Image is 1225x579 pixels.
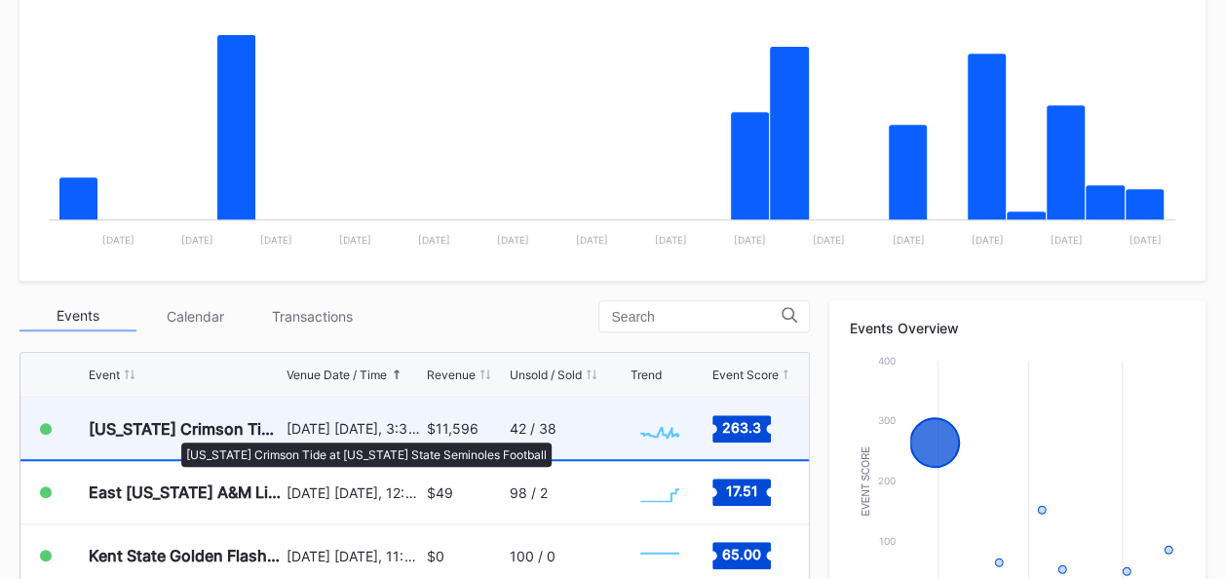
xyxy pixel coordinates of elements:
[861,445,871,516] text: Event Score
[849,320,1186,336] div: Events Overview
[1050,234,1082,246] text: [DATE]
[89,482,282,502] div: East [US_STATE] A&M Lions at [US_STATE] State Seminoles Football
[136,301,253,331] div: Calendar
[813,234,845,246] text: [DATE]
[722,418,761,435] text: 263.3
[576,234,608,246] text: [DATE]
[510,484,548,501] div: 98 / 2
[287,548,422,564] div: [DATE] [DATE], 11:59PM
[722,546,761,562] text: 65.00
[726,482,758,499] text: 17.51
[418,234,450,246] text: [DATE]
[712,367,779,382] div: Event Score
[734,234,766,246] text: [DATE]
[497,234,529,246] text: [DATE]
[287,484,422,501] div: [DATE] [DATE], 12:00PM
[631,367,662,382] div: Trend
[878,475,896,486] text: 200
[427,367,476,382] div: Revenue
[427,484,453,501] div: $49
[631,468,689,517] svg: Chart title
[878,355,896,367] text: 400
[89,419,282,439] div: [US_STATE] Crimson Tide at [US_STATE] State Seminoles Football
[971,234,1003,246] text: [DATE]
[253,301,370,331] div: Transactions
[260,234,292,246] text: [DATE]
[510,420,556,437] div: 42 / 38
[510,367,582,382] div: Unsold / Sold
[879,535,896,547] text: 100
[287,367,387,382] div: Venue Date / Time
[631,405,689,453] svg: Chart title
[19,301,136,331] div: Events
[89,546,282,565] div: Kent State Golden Flashes at [US_STATE][GEOGRAPHIC_DATA] Seminoles Football
[102,234,134,246] text: [DATE]
[892,234,924,246] text: [DATE]
[655,234,687,246] text: [DATE]
[89,367,120,382] div: Event
[878,414,896,426] text: 300
[510,548,555,564] div: 100 / 0
[339,234,371,246] text: [DATE]
[1129,234,1161,246] text: [DATE]
[287,420,422,437] div: [DATE] [DATE], 3:30PM
[427,548,444,564] div: $0
[427,420,479,437] div: $11,596
[611,309,782,325] input: Search
[181,234,213,246] text: [DATE]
